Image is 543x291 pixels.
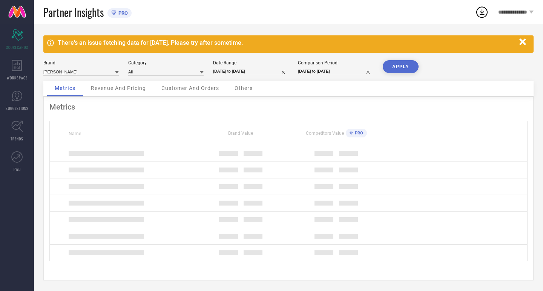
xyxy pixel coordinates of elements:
[7,75,28,81] span: WORKSPACE
[43,5,104,20] span: Partner Insights
[14,166,21,172] span: FWD
[49,102,528,111] div: Metrics
[475,5,489,19] div: Open download list
[55,85,75,91] span: Metrics
[117,10,128,16] span: PRO
[11,136,23,142] span: TRENDS
[235,85,253,91] span: Others
[383,60,419,73] button: APPLY
[298,60,373,66] div: Comparison Period
[91,85,146,91] span: Revenue And Pricing
[213,60,288,66] div: Date Range
[128,60,204,66] div: Category
[213,67,288,75] input: Select date range
[58,39,515,46] div: There's an issue fetching data for [DATE]. Please try after sometime.
[353,131,363,136] span: PRO
[6,105,29,111] span: SUGGESTIONS
[298,67,373,75] input: Select comparison period
[228,131,253,136] span: Brand Value
[43,60,119,66] div: Brand
[306,131,344,136] span: Competitors Value
[161,85,219,91] span: Customer And Orders
[6,44,28,50] span: SCORECARDS
[69,131,81,136] span: Name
